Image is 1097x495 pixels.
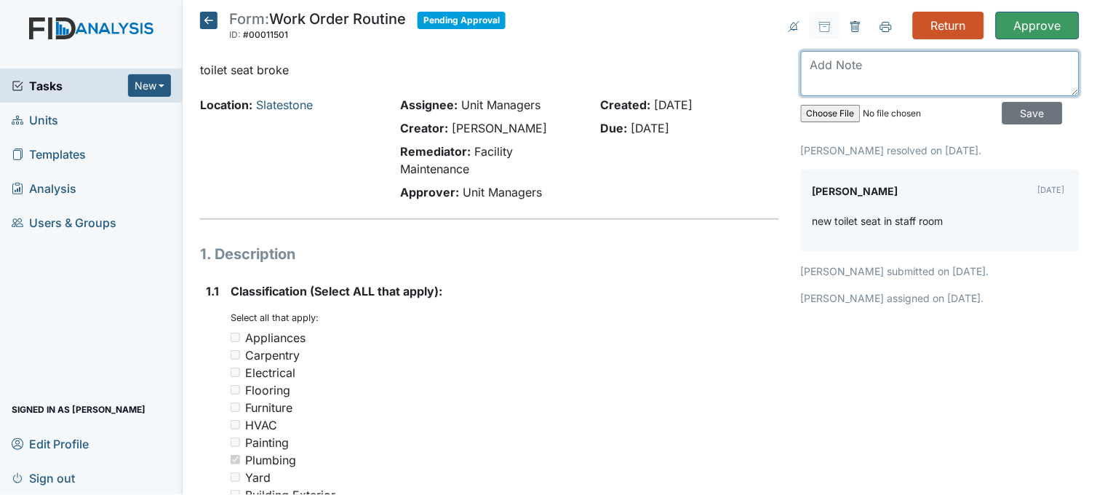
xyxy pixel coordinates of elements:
[12,398,145,421] span: Signed in as [PERSON_NAME]
[462,98,541,112] span: Unit Managers
[601,98,651,112] strong: Created:
[631,121,670,135] span: [DATE]
[245,434,289,451] div: Painting
[206,282,219,300] label: 1.1
[12,143,86,165] span: Templates
[1038,185,1065,195] small: [DATE]
[12,432,89,455] span: Edit Profile
[401,98,458,112] strong: Assignee:
[418,12,506,29] span: Pending Approval
[245,364,295,381] div: Electrical
[245,451,296,469] div: Plumbing
[996,12,1080,39] input: Approve
[12,467,75,489] span: Sign out
[245,469,271,486] div: Yard
[801,290,1080,306] p: [PERSON_NAME] assigned on [DATE].
[231,385,240,395] input: Flooring
[813,181,898,202] label: [PERSON_NAME]
[229,29,241,40] span: ID:
[231,333,240,342] input: Appliances
[231,403,240,412] input: Furniture
[913,12,984,39] input: Return
[245,416,277,434] div: HVAC
[452,121,548,135] span: [PERSON_NAME]
[231,368,240,377] input: Electrical
[12,177,76,199] span: Analysis
[200,98,252,112] strong: Location:
[1002,102,1063,124] input: Save
[801,143,1080,158] p: [PERSON_NAME] resolved on [DATE].
[245,346,300,364] div: Carpentry
[231,437,240,447] input: Painting
[12,211,116,234] span: Users & Groups
[601,121,628,135] strong: Due:
[200,243,779,265] h1: 1. Description
[245,329,306,346] div: Appliances
[231,284,442,298] span: Classification (Select ALL that apply):
[655,98,693,112] span: [DATE]
[128,74,172,97] button: New
[200,61,779,79] p: toilet seat broke
[231,455,240,464] input: Plumbing
[243,29,288,40] span: #00011501
[12,108,58,131] span: Units
[231,472,240,482] input: Yard
[245,399,292,416] div: Furniture
[231,350,240,360] input: Carpentry
[463,185,543,199] span: Unit Managers
[813,213,944,229] p: new toilet seat in staff room
[401,144,471,159] strong: Remediator:
[229,10,269,28] span: Form:
[229,12,406,44] div: Work Order Routine
[245,381,290,399] div: Flooring
[12,77,128,95] a: Tasks
[401,185,460,199] strong: Approver:
[256,98,313,112] a: Slatestone
[231,420,240,429] input: HVAC
[231,312,319,323] small: Select all that apply:
[401,121,449,135] strong: Creator:
[801,264,1080,279] p: [PERSON_NAME] submitted on [DATE].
